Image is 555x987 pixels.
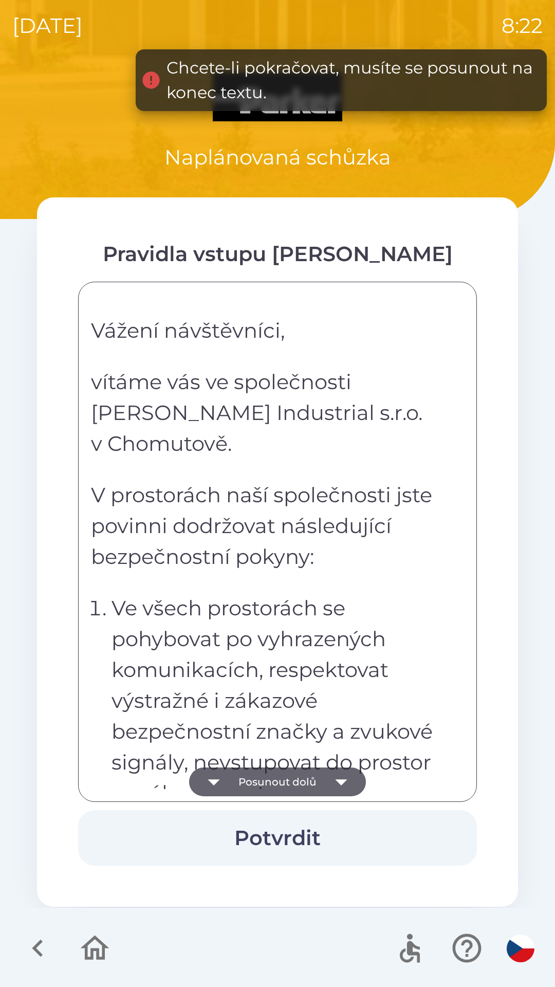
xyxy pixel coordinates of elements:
p: Ve všech prostorách se pohybovat po vyhrazených komunikacích, respektovat výstražné i zákazové be... [112,593,450,839]
p: [DATE] [12,10,83,41]
p: Vážení návštěvníci, [91,315,450,346]
p: V prostorách naší společnosti jste povinni dodržovat následující bezpečnostní pokyny: [91,480,450,572]
div: Pravidla vstupu [PERSON_NAME] [78,239,477,269]
p: vítáme vás ve společnosti [PERSON_NAME] Industrial s.r.o. v Chomutově. [91,367,450,459]
img: cs flag [507,935,534,962]
button: Posunout dolů [189,767,366,796]
div: Chcete-li pokračovat, musíte se posunout na konec textu. [166,56,536,105]
p: 8:22 [502,10,543,41]
img: Logo [37,72,518,121]
button: Potvrdit [78,810,477,866]
p: Naplánovaná schůzka [164,142,391,173]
